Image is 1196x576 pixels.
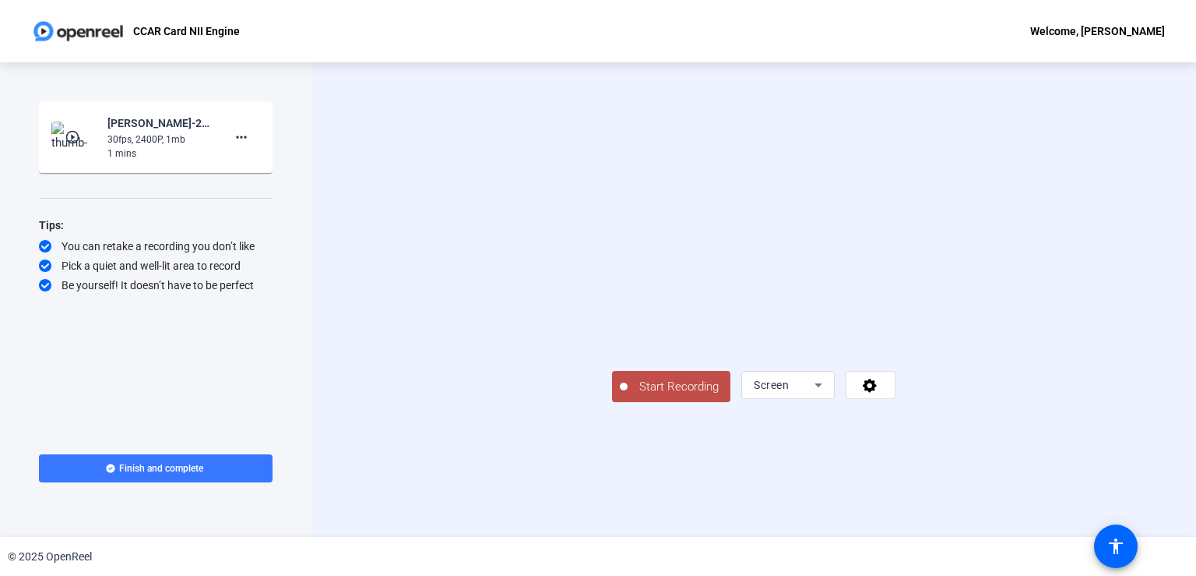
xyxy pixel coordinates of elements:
span: Start Recording [628,378,730,396]
span: Screen [754,379,789,391]
button: Finish and complete [39,454,273,482]
div: 30fps, 2400P, 1mb [107,133,212,147]
mat-icon: play_circle_outline [65,129,83,145]
mat-icon: more_horiz [232,128,251,147]
span: Finish and complete [119,462,203,475]
div: Tips: [39,216,273,235]
img: thumb-nail [51,122,97,153]
div: Pick a quiet and well-lit area to record [39,258,273,274]
div: [PERSON_NAME]-2025 Science Fair-CCAR Card NII Engine-1759147743828-screen [107,114,212,133]
div: Be yourself! It doesn’t have to be perfect [39,277,273,293]
img: OpenReel logo [31,16,125,47]
mat-icon: accessibility [1106,537,1125,556]
div: © 2025 OpenReel [8,549,92,565]
div: Welcome, [PERSON_NAME] [1030,22,1165,41]
div: You can retake a recording you don’t like [39,239,273,254]
div: 1 mins [107,147,212,161]
button: Start Recording [612,371,730,402]
p: CCAR Card NII Engine [133,22,240,41]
